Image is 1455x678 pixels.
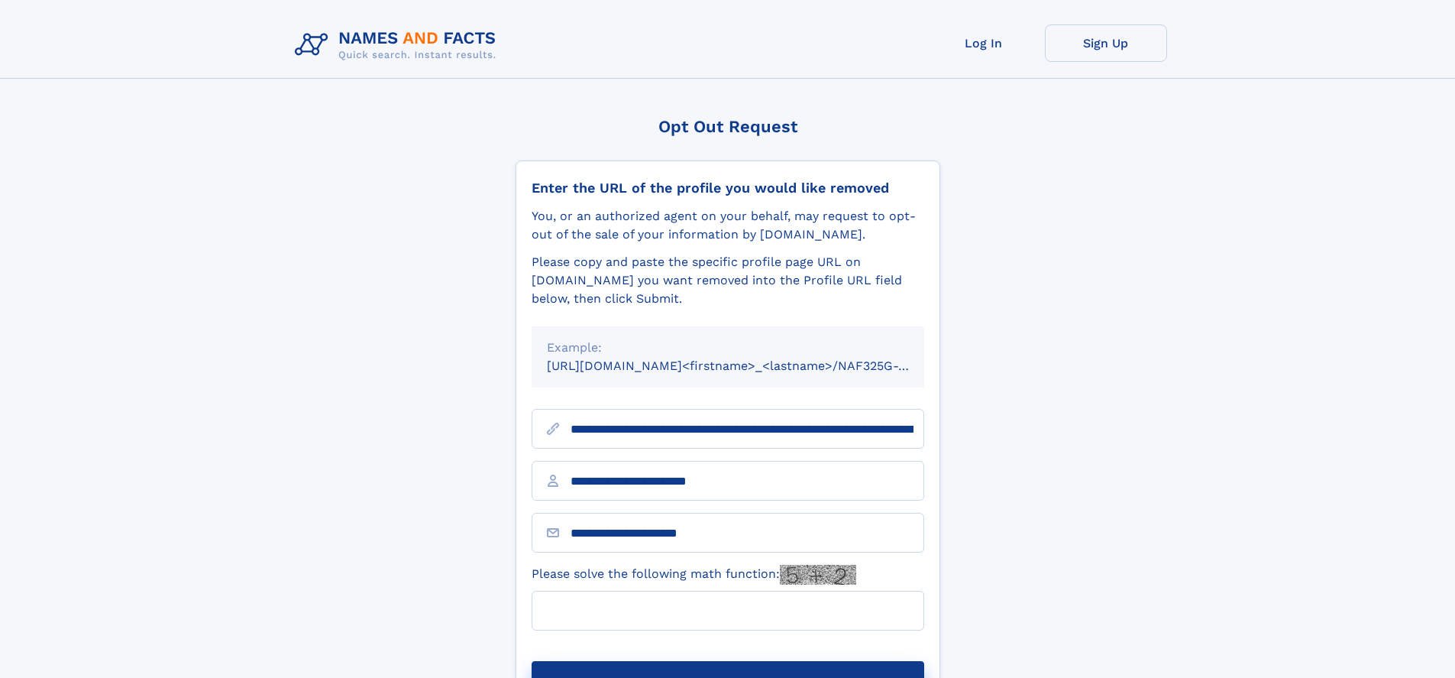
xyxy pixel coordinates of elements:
label: Please solve the following math function: [532,565,856,585]
small: [URL][DOMAIN_NAME]<firstname>_<lastname>/NAF325G-xxxxxxxx [547,358,953,373]
div: Opt Out Request [516,117,940,136]
div: You, or an authorized agent on your behalf, may request to opt-out of the sale of your informatio... [532,207,924,244]
img: Logo Names and Facts [289,24,509,66]
div: Example: [547,339,909,357]
div: Please copy and paste the specific profile page URL on [DOMAIN_NAME] you want removed into the Pr... [532,253,924,308]
div: Enter the URL of the profile you would like removed [532,180,924,196]
a: Log In [923,24,1045,62]
a: Sign Up [1045,24,1167,62]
